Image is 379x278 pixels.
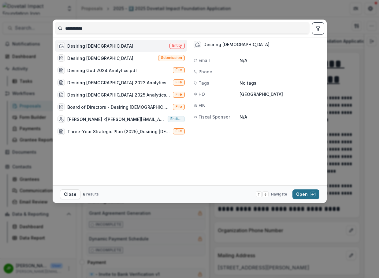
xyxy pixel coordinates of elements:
[83,192,85,196] span: 8
[176,92,182,97] span: File
[271,192,287,197] span: Navigate
[86,192,99,196] span: results
[67,43,133,49] div: Desiring [DEMOGRAPHIC_DATA]
[172,43,182,48] span: Entity
[67,55,133,61] div: Desiring [DEMOGRAPHIC_DATA]
[67,67,137,74] div: Desiring God 2024 Analytics.pdf
[240,57,323,64] p: N/A
[67,104,170,110] div: Board of Directors - Desiring [DEMOGRAPHIC_DATA]pdf
[240,80,256,86] p: No tags
[199,91,205,97] span: HQ
[176,129,182,133] span: File
[312,22,324,35] button: toggle filters
[170,117,182,121] span: Entity user
[199,57,210,64] span: Email
[67,116,165,123] div: [PERSON_NAME] <[PERSON_NAME][EMAIL_ADDRESS][DOMAIN_NAME]>
[199,102,206,109] span: EIN
[67,92,170,98] div: Desiring [DEMOGRAPHIC_DATA] 2025 Analytics.pdf
[67,128,170,135] div: Three-Year Strategic Plan (2025)_Desiring [DEMOGRAPHIC_DATA]pdf
[199,68,212,75] span: Phone
[199,80,209,86] span: Tags
[199,114,230,120] span: Fiscal Sponsor
[292,189,319,199] button: Open
[203,42,269,47] div: Desiring [DEMOGRAPHIC_DATA]
[161,56,182,60] span: Submission
[176,80,182,84] span: File
[240,114,323,120] p: N/A
[67,79,170,86] div: Desiring [DEMOGRAPHIC_DATA] 2023 Analytics.pdf
[240,91,323,97] p: [GEOGRAPHIC_DATA]
[176,104,182,109] span: File
[60,189,80,199] button: Close
[176,68,182,72] span: File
